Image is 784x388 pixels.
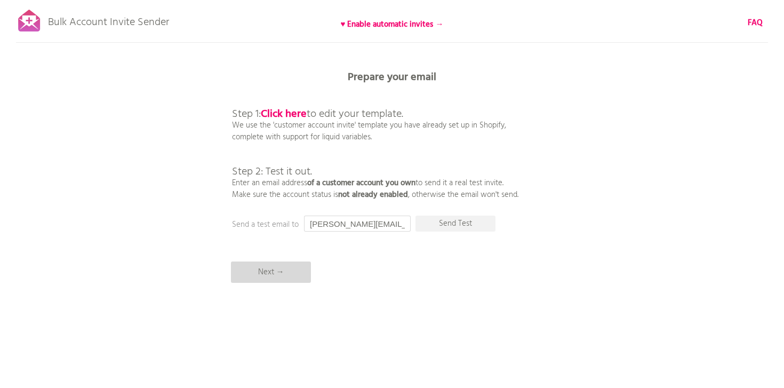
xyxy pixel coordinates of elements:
[338,188,408,201] b: not already enabled
[231,262,311,283] p: Next →
[341,18,444,31] b: ♥ Enable automatic invites →
[232,106,403,123] span: Step 1: to edit your template.
[232,85,518,201] p: We use the 'customer account invite' template you have already set up in Shopify, complete with s...
[748,17,763,29] a: FAQ
[232,219,445,231] p: Send a test email to
[232,163,312,180] span: Step 2: Test it out.
[348,69,436,86] b: Prepare your email
[261,106,307,123] a: Click here
[307,177,415,189] b: of a customer account you own
[415,216,495,232] p: Send Test
[48,6,169,33] p: Bulk Account Invite Sender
